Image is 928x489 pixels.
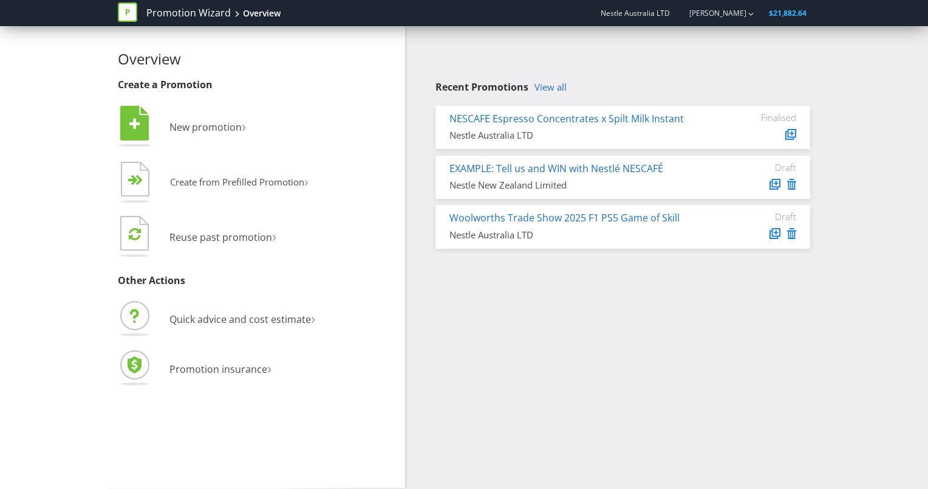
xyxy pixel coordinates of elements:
[243,7,281,19] div: Overview
[449,162,663,175] a: EXAMPLE: Tell us and WIN with Nestlé NESCAFÉ
[449,129,705,142] div: Nestle Australia LTD
[723,211,796,222] div: Draft
[769,8,807,18] span: $21,882.64
[304,172,309,190] span: ›
[449,179,705,192] div: Nestle New Zealand Limited
[169,313,311,326] span: Quick advice and cost estimate
[311,308,315,328] span: ›
[723,112,796,123] div: Finalised
[449,229,705,241] div: Nestle Australia LTD
[129,227,141,241] tspan: 
[435,80,528,94] span: Recent Promotions
[118,159,309,207] button: Create from Prefilled Promotion›
[677,8,746,18] a: [PERSON_NAME]
[118,80,396,91] h3: Create a Promotion
[118,313,315,326] a: Quick advice and cost estimate›
[146,6,231,20] a: Promotion Wizard
[449,211,680,224] a: Woolworths Trade Show 2025 F1 PS5 Game of Skill
[723,162,796,173] div: Draft
[169,231,272,244] span: Reuse past promotion
[169,362,267,376] span: Promotion insurance
[118,276,396,286] h3: Other Actions
[129,117,140,131] tspan: 
[267,358,271,378] span: ›
[601,8,670,18] span: Nestle Australia LTD
[449,112,684,125] a: NESCAFE Espresso Concentrates x Spilt Milk Instant
[118,51,396,67] h2: Overview
[272,226,276,246] span: ›
[534,82,567,92] a: View all
[169,120,242,134] span: New promotion
[118,362,271,376] a: Promotion insurance›
[135,175,143,186] tspan: 
[170,176,304,188] span: Create from Prefilled Promotion
[242,116,246,136] span: ›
